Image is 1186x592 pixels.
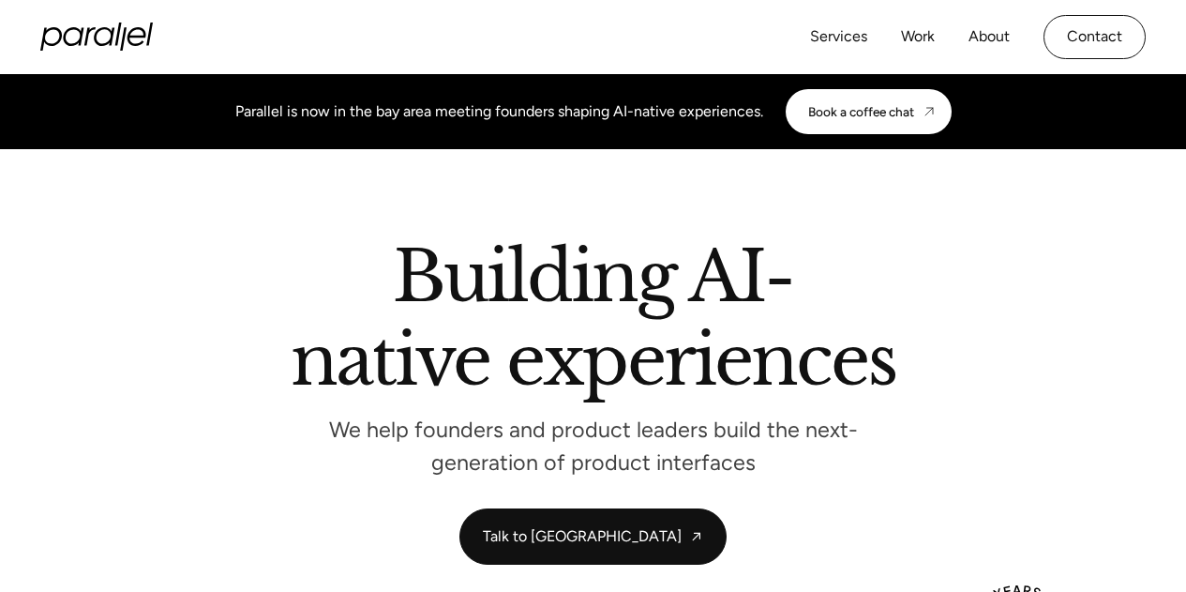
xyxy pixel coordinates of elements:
a: Contact [1043,15,1146,59]
a: Book a coffee chat [786,89,952,134]
h2: Building AI-native experiences [97,243,1090,402]
p: We help founders and product leaders build the next-generation of product interfaces [312,422,875,471]
div: Book a coffee chat [808,104,914,119]
div: Parallel is now in the bay area meeting founders shaping AI-native experiences. [235,100,763,123]
a: Work [901,23,935,51]
img: CTA arrow image [922,104,937,119]
a: home [40,23,153,51]
a: Services [810,23,867,51]
a: About [968,23,1010,51]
